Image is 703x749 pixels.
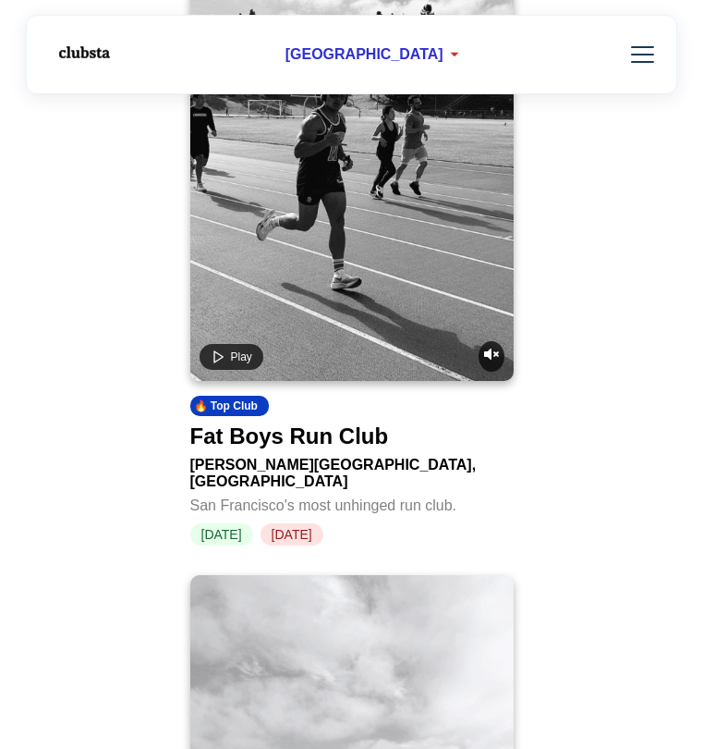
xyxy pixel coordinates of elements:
[285,46,443,63] span: [GEOGRAPHIC_DATA]
[190,396,269,416] div: 🔥 Top Club
[479,341,504,372] button: Unmute video
[190,523,253,546] span: [DATE]
[231,350,252,363] span: Play
[42,34,124,71] img: Logo
[190,449,514,490] div: [PERSON_NAME][GEOGRAPHIC_DATA], [GEOGRAPHIC_DATA]
[261,523,323,546] span: [DATE]
[190,424,389,449] div: Fat Boys Run Club
[200,344,263,370] button: Play video
[190,490,514,514] div: San Francisco's most unhinged run club.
